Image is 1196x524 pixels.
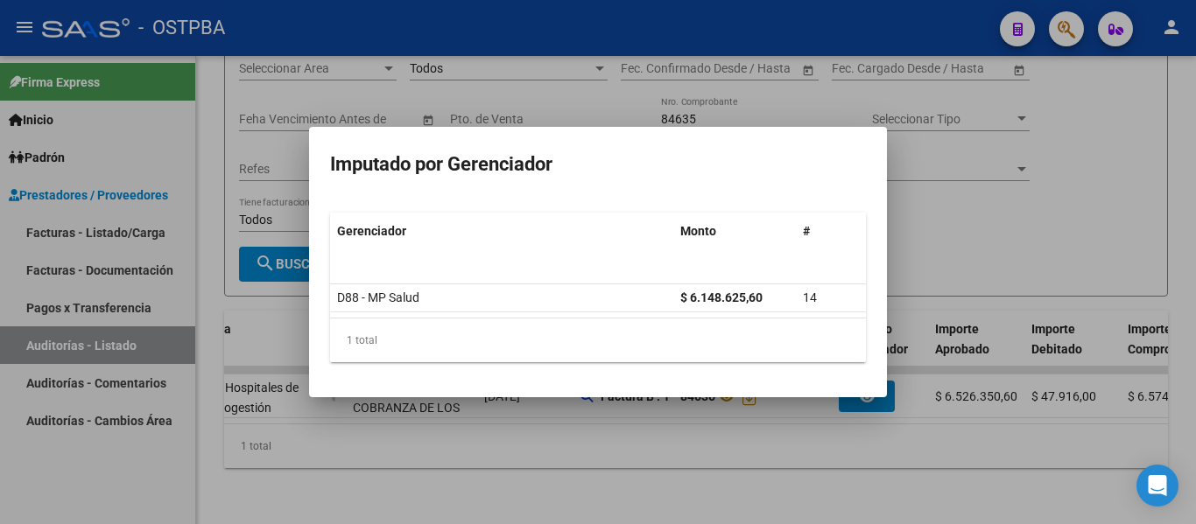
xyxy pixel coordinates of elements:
div: Open Intercom Messenger [1136,465,1178,507]
datatable-header-cell: Monto [673,213,796,250]
datatable-header-cell: # [796,213,866,250]
datatable-header-cell: Gerenciador [330,213,673,250]
span: Monto [680,224,716,238]
strong: $ 6.148.625,60 [680,290,763,304]
span: # [803,224,810,238]
h3: Imputado por Gerenciador [330,148,866,181]
div: 1 total [330,318,866,362]
span: Gerenciador [337,224,406,238]
span: 14 [803,290,817,304]
span: D88 - MP Salud [337,290,419,304]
